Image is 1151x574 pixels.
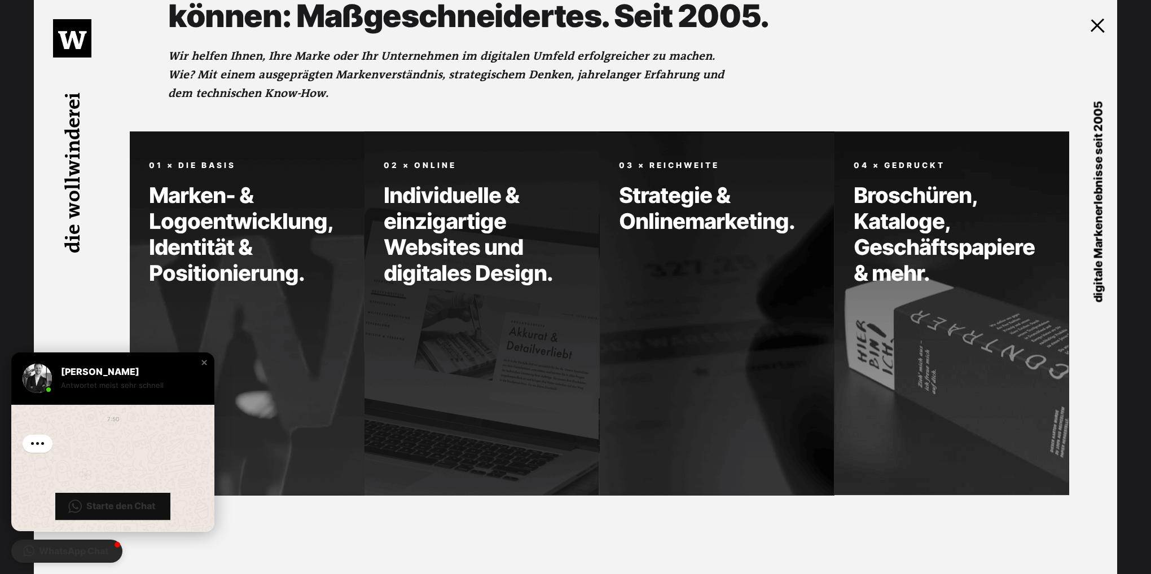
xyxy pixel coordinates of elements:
button: WhatsApp Chat [11,540,122,563]
h1: die wollwinderei [58,77,96,268]
button: Starte den Chat [55,493,170,520]
p: Antwortet meist sehr schnell [61,379,194,391]
h4: Broschüren, Kataloge, Geschäftspapiere & mehr. [854,183,1050,286]
div: 7:50 [107,413,119,425]
img: Manuel Wollwinder [23,364,52,393]
h5: 04 × Gedruckt [854,158,1050,173]
h4: Individuelle & einzigartige Websites und digitales Design. [384,183,580,286]
img: Logo wollwinder [58,31,87,49]
p: Wir helfen Ihnen, Ihre Marke oder Ihr Unternehmen im digitalen Umfeld erfolgreicher zu machen. Wi... [168,47,726,103]
h5: 02 × Online [384,158,580,173]
span: Starte den Chat [86,500,155,512]
p: digitale Markenerlebnisse seit 2005 [1069,64,1127,341]
div: [PERSON_NAME] [61,366,194,377]
h4: Strategie & Onlinemarketing. [619,183,815,235]
h5: 03 × Reichweite [619,158,815,173]
div: Close chat window [199,357,210,368]
h5: 01 × die Basis [149,158,345,173]
h4: Marken- & Logoentwicklung, Identität & Positionierung. [149,183,345,286]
